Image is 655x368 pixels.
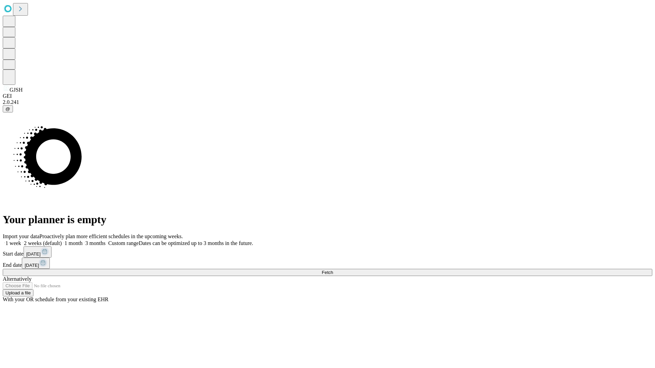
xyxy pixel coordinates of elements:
span: 1 month [64,240,83,246]
div: End date [3,258,652,269]
button: [DATE] [24,246,52,258]
span: 1 week [5,240,21,246]
button: Upload a file [3,289,33,296]
span: Fetch [322,270,333,275]
button: @ [3,105,13,112]
span: @ [5,106,10,111]
span: Custom range [108,240,139,246]
div: 2.0.241 [3,99,652,105]
span: With your OR schedule from your existing EHR [3,296,108,302]
span: Alternatively [3,276,31,282]
div: GEI [3,93,652,99]
span: Proactively plan more efficient schedules in the upcoming weeks. [40,233,183,239]
span: Import your data [3,233,40,239]
h1: Your planner is empty [3,213,652,226]
button: [DATE] [22,258,50,269]
span: [DATE] [25,263,39,268]
div: Start date [3,246,652,258]
span: Dates can be optimized up to 3 months in the future. [139,240,253,246]
span: 3 months [85,240,105,246]
span: [DATE] [26,251,41,257]
button: Fetch [3,269,652,276]
span: 2 weeks (default) [24,240,62,246]
span: GJSH [10,87,23,93]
